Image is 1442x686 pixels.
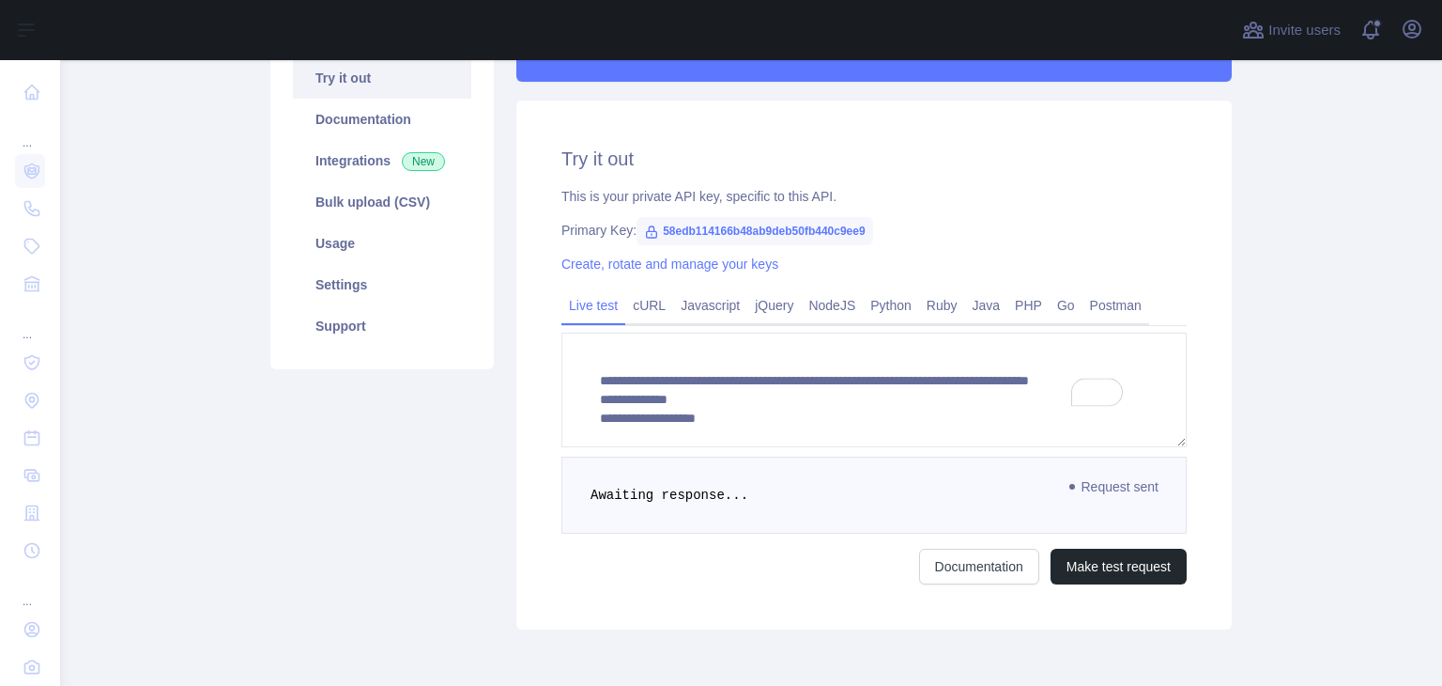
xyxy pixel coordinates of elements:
a: Documentation [293,99,471,140]
div: Primary Key: [561,221,1187,240]
a: Settings [293,264,471,305]
a: NodeJS [801,290,863,320]
div: ... [15,113,45,150]
span: Request sent [1061,476,1169,498]
a: Go [1050,290,1082,320]
textarea: To enrich screen reader interactions, please activate Accessibility in Grammarly extension settings [561,333,1187,447]
button: Make test request [1051,549,1187,585]
div: This is your private API key, specific to this API. [561,187,1187,206]
h2: Try it out [561,146,1187,172]
span: 58edb114166b48ab9deb50fb440c9ee9 [637,217,872,245]
a: Ruby [919,290,965,320]
a: Documentation [919,549,1039,585]
a: Integrations New [293,140,471,181]
span: Awaiting response... [591,488,748,503]
a: Python [863,290,919,320]
div: ... [15,571,45,609]
a: PHP [1007,290,1050,320]
span: Invite users [1268,20,1341,41]
a: Usage [293,223,471,264]
a: Javascript [673,290,747,320]
a: Try it out [293,57,471,99]
a: Support [293,305,471,347]
a: cURL [625,290,673,320]
a: Bulk upload (CSV) [293,181,471,223]
a: Live test [561,290,625,320]
span: New [402,152,445,171]
div: ... [15,304,45,342]
a: Create, rotate and manage your keys [561,257,778,272]
a: jQuery [747,290,801,320]
a: Java [965,290,1008,320]
button: Invite users [1238,15,1344,45]
a: Postman [1082,290,1149,320]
